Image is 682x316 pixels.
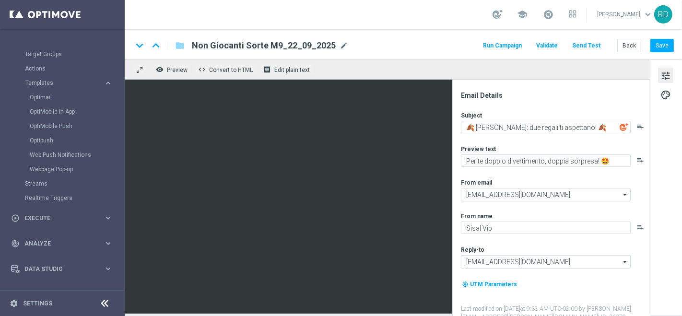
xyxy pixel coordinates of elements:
span: palette [660,89,671,101]
i: arrow_drop_down [621,256,630,268]
i: keyboard_arrow_up [149,38,163,53]
div: Webpage Pop-up [30,162,124,176]
div: OptiMobile Push [30,119,124,133]
a: Optibot [24,281,100,307]
div: Target Groups [25,47,124,61]
button: receipt Edit plain text [261,63,314,76]
a: Web Push Notifications [30,151,100,159]
div: RD [654,5,672,23]
a: Settings [23,301,52,306]
button: track_changes Analyze keyboard_arrow_right [11,240,113,247]
i: remove_red_eye [156,66,164,73]
label: Subject [461,112,482,119]
i: keyboard_arrow_right [104,79,113,88]
div: Templates [25,80,104,86]
img: optiGenie.svg [620,123,628,131]
i: keyboard_arrow_right [104,213,113,222]
a: Realtime Triggers [25,194,100,202]
i: my_location [462,281,469,288]
input: Select [461,188,631,201]
label: Preview text [461,145,496,153]
div: Analyze [11,239,104,248]
span: Data Studio [24,266,104,272]
div: Email Details [461,91,649,100]
span: UTM Parameters [470,281,517,288]
span: Analyze [24,241,104,246]
i: keyboard_arrow_right [104,264,113,273]
span: school [517,9,528,20]
a: [PERSON_NAME]keyboard_arrow_down [596,7,654,22]
div: Streams [25,176,124,191]
span: Convert to HTML [209,67,253,73]
button: palette [658,87,673,102]
button: Send Test [571,39,602,52]
a: Optipush [30,137,100,144]
span: Preview [167,67,188,73]
button: playlist_add [636,223,644,231]
span: keyboard_arrow_down [643,9,653,20]
i: play_circle_outline [11,214,20,222]
a: Actions [25,65,100,72]
button: Validate [535,39,559,52]
a: Target Groups [25,50,100,58]
span: Execute [24,215,104,221]
label: From name [461,212,493,220]
button: Data Studio keyboard_arrow_right [11,265,113,273]
span: mode_edit [340,41,348,50]
div: Optimail [30,90,124,105]
a: Streams [25,180,100,187]
div: Data Studio [11,265,104,273]
div: Execute [11,214,104,222]
div: OptiMobile In-App [30,105,124,119]
i: keyboard_arrow_down [132,38,147,53]
div: Web Push Notifications [30,148,124,162]
label: From email [461,179,492,187]
button: code Convert to HTML [196,63,257,76]
a: OptiMobile Push [30,122,100,130]
button: Templates keyboard_arrow_right [25,79,113,87]
i: track_changes [11,239,20,248]
a: Webpage Pop-up [30,165,100,173]
div: Realtime Triggers [25,191,124,205]
label: Reply-to [461,246,484,254]
button: Save [650,39,674,52]
i: receipt [263,66,271,73]
i: arrow_drop_down [621,188,630,201]
button: remove_red_eye Preview [153,63,192,76]
div: Optibot [11,281,113,307]
a: OptiMobile In-App [30,108,100,116]
i: settings [10,299,18,308]
div: Optipush [30,133,124,148]
button: Back [617,39,641,52]
span: code [198,66,206,73]
div: Templates [25,76,124,176]
i: folder [175,40,185,51]
button: folder [174,38,186,53]
button: play_circle_outline Execute keyboard_arrow_right [11,214,113,222]
span: Edit plain text [274,67,310,73]
span: Validate [536,42,558,49]
span: Templates [25,80,94,86]
a: Optimail [30,94,100,101]
button: tune [658,68,673,83]
button: playlist_add [636,156,644,164]
i: keyboard_arrow_right [104,239,113,248]
button: playlist_add [636,123,644,130]
span: tune [660,70,671,82]
button: Run Campaign [482,39,523,52]
span: Non Giocanti Sorte M9_22_09_2025 [192,40,336,51]
div: Actions [25,61,124,76]
button: my_location UTM Parameters [461,279,518,290]
input: Select [461,255,631,269]
i: lightbulb [11,290,20,299]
